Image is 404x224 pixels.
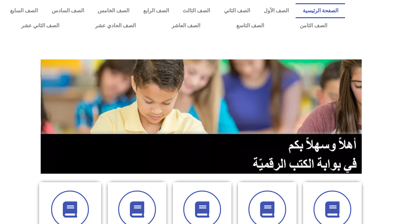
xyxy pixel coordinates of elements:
a: الصف الثاني عشر [3,18,77,33]
a: الصف العاشر [154,18,218,33]
a: الصف الثالث [176,3,217,18]
a: الصف الرابع [136,3,175,18]
a: الصف الحادي عشر [77,18,154,33]
a: الصف الثامن [282,18,345,33]
a: الصف الأول [257,3,296,18]
a: الصف التاسع [218,18,282,33]
a: الصف السادس [45,3,91,18]
a: الصف الثاني [217,3,257,18]
a: الصفحة الرئيسية [296,3,345,18]
a: الصف السابع [3,3,45,18]
a: الصف الخامس [91,3,136,18]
